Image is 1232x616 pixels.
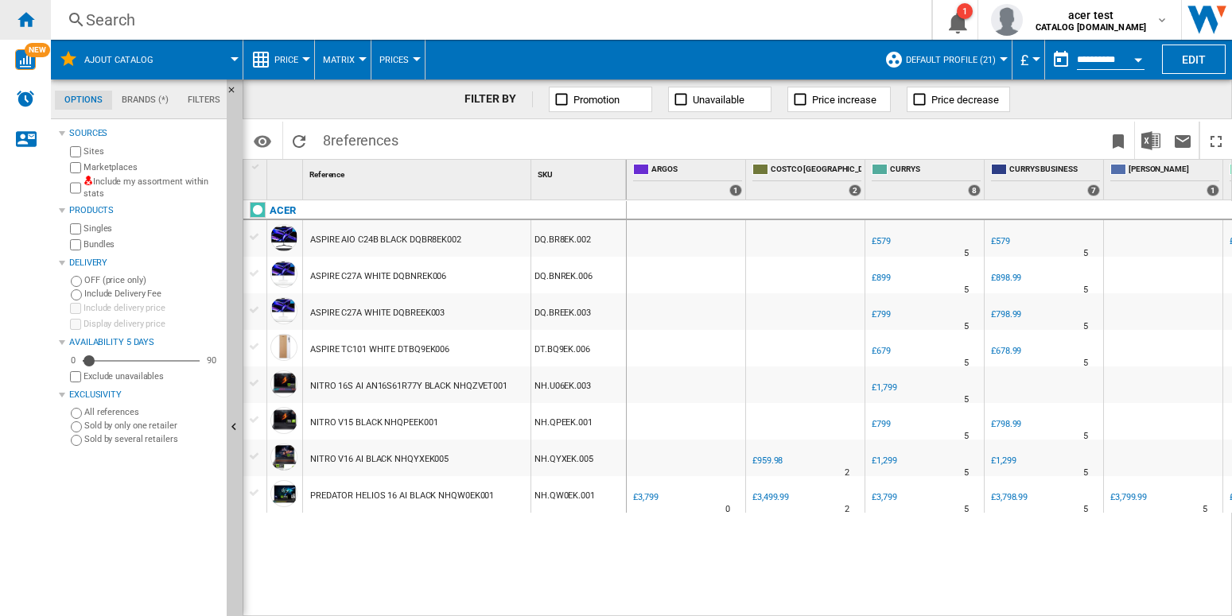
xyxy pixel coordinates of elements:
span: 8 [315,122,406,155]
span: SKU [538,170,553,179]
button: Promotion [549,87,652,112]
div: Search [86,9,890,31]
div: FILTER BY [464,91,532,107]
label: Include Delivery Fee [84,288,220,300]
img: mysite-not-bg-18x18.png [84,176,93,185]
div: Delivery Time : 5 days [1083,319,1088,335]
div: Sort None [270,160,302,184]
div: ASPIRE C27A WHITE DQBREEK003 [310,295,445,331]
div: NH.QYXEK.005 [531,440,626,476]
div: £3,499.99 [750,490,789,506]
div: 90 [203,354,220,366]
div: £679 [872,346,891,356]
div: £ [1020,40,1036,79]
div: 8 offers sold by CURRYS [968,184,981,196]
div: Availability 5 Days [69,336,220,349]
button: Options [247,126,278,155]
div: Exclusivity [69,389,220,401]
span: references [331,132,398,149]
div: Delivery Time : 0 day [725,502,730,517]
button: ajout catalog [84,40,169,79]
div: Delivery Time : 2 days [845,465,849,481]
div: 1 offers sold by ARGOS [729,184,742,196]
div: £899 [872,273,891,283]
div: Default profile (21) [884,40,1004,79]
div: Delivery Time : 5 days [1083,502,1088,517]
input: Sold by several retailers [71,435,82,446]
div: DQ.BREEK.003 [531,293,626,330]
button: Reload [283,122,315,159]
div: £959.98 [750,453,783,469]
div: ASPIRE TC101 WHITE DTBQ9EK006 [310,331,449,368]
div: £898.99 [989,270,1021,286]
span: CURRYS [890,164,981,177]
label: Exclude unavailables [84,370,220,382]
div: NITRO V15 BLACK NHQPEEK001 [310,405,437,441]
span: Reference [309,170,344,179]
div: Sort None [534,160,626,184]
input: Sold by only one retailer [71,421,82,432]
div: Delivery Time : 5 days [1083,355,1088,371]
div: NH.QPEEK.001 [531,403,626,440]
div: £959.98 [752,455,783,466]
div: £798.99 [989,307,1021,323]
button: Price [274,40,306,79]
div: 0 [67,354,80,366]
button: Matrix [323,40,363,79]
div: £799 [869,416,891,432]
div: £3,799 [631,490,658,506]
div: £799 [872,309,891,320]
div: £1,299 [991,455,1016,466]
div: Prices [379,40,417,79]
input: Display delivery price [70,371,81,382]
input: Display delivery price [70,319,81,330]
button: md-calendar [1045,44,1077,76]
button: Edit [1162,45,1226,74]
md-tab-item: Filters [178,91,230,110]
div: NITRO 16S AI AN16S61R77Y BLACK NHQZVET001 [310,368,507,405]
div: PREDATOR HELIOS 16 AI BLACK NHQW0EK001 [310,478,494,514]
div: DQ.BR8EK.002 [531,220,626,257]
label: All references [84,406,220,418]
span: [PERSON_NAME] [1129,164,1219,177]
div: Delivery Time : 5 days [964,428,969,444]
label: OFF (price only) [84,274,220,286]
div: 1 offers sold by JOHN LEWIS [1207,184,1219,196]
div: DQ.BNREK.006 [531,257,626,293]
span: Unavailable [693,94,744,106]
label: Bundles [84,238,220,250]
button: Hide [227,79,246,108]
div: NITRO V16 AI BLACK NHQYXEK005 [310,441,449,478]
div: Delivery Time : 5 days [964,465,969,481]
div: £3,799.99 [1110,492,1147,502]
span: Price increase [812,94,876,106]
div: £3,798.99 [991,492,1028,502]
div: ajout catalog [59,40,235,79]
button: Open calendar [1124,43,1152,72]
div: Delivery Time : 5 days [1083,246,1088,262]
span: Price decrease [931,94,999,106]
input: Singles [70,223,81,234]
span: CURRYS BUSINESS [1009,164,1100,177]
div: £579 [991,236,1010,246]
span: ARGOS [651,164,742,177]
div: NH.U06EK.003 [531,366,626,403]
input: Include my assortment within stats [70,178,81,198]
div: £798.99 [991,419,1021,429]
div: £1,299 [872,455,896,466]
div: £1,799 [869,380,896,396]
span: ajout catalog [84,55,154,65]
span: Promotion [573,94,620,106]
div: Delivery Time : 5 days [964,392,969,408]
div: Price [251,40,306,79]
div: Products [69,204,220,217]
label: Sold by only one retailer [84,420,220,432]
div: Delivery Time : 5 days [964,355,969,371]
button: Default profile (21) [906,40,1004,79]
div: Sources [69,127,220,140]
div: Delivery Time : 5 days [1083,465,1088,481]
button: Price increase [787,87,891,112]
div: Delivery Time : 5 days [1203,502,1207,517]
